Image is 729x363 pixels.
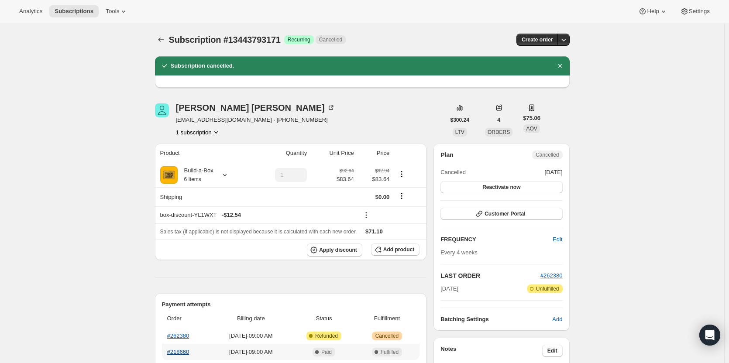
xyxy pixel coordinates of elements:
[375,168,389,173] small: $92.94
[319,36,342,43] span: Cancelled
[440,249,478,256] span: Every 4 weeks
[675,5,715,17] button: Settings
[155,187,251,206] th: Shipping
[321,349,332,356] span: Paid
[293,314,354,323] span: Status
[440,168,466,177] span: Cancelled
[222,211,241,219] span: - $12.54
[497,116,500,123] span: 4
[488,129,510,135] span: ORDERS
[375,332,399,339] span: Cancelled
[536,151,559,158] span: Cancelled
[178,166,213,184] div: Build-a-Box
[689,8,710,15] span: Settings
[375,194,390,200] span: $0.00
[315,332,338,339] span: Refunded
[440,284,458,293] span: [DATE]
[19,8,42,15] span: Analytics
[381,349,399,356] span: Fulfilled
[357,144,392,163] th: Price
[647,8,659,15] span: Help
[169,35,281,45] span: Subscription #13443793171
[162,309,211,328] th: Order
[106,8,119,15] span: Tools
[360,314,415,323] span: Fulfillment
[309,144,357,163] th: Unit Price
[160,229,357,235] span: Sales tax (if applicable) is not displayed because it is calculated with each new order.
[547,233,567,247] button: Edit
[176,116,335,124] span: [EMAIL_ADDRESS][DOMAIN_NAME] · [PHONE_NUMBER]
[213,348,288,356] span: [DATE] · 09:00 AM
[155,34,167,46] button: Subscriptions
[547,347,557,354] span: Edit
[49,5,99,17] button: Subscriptions
[554,60,566,72] button: Dismiss notification
[440,208,562,220] button: Customer Portal
[440,345,542,357] h3: Notes
[485,210,525,217] span: Customer Portal
[160,166,178,184] img: product img
[492,114,505,126] button: 4
[288,36,310,43] span: Recurring
[213,332,288,340] span: [DATE] · 09:00 AM
[545,168,563,177] span: [DATE]
[552,315,562,324] span: Add
[395,169,409,179] button: Product actions
[440,151,454,159] h2: Plan
[516,34,558,46] button: Create order
[523,114,540,123] span: $75.06
[176,103,335,112] div: [PERSON_NAME] [PERSON_NAME]
[167,332,189,339] a: #262380
[383,246,414,253] span: Add product
[440,235,553,244] h2: FREQUENCY
[176,128,220,137] button: Product actions
[365,228,383,235] span: $71.10
[340,168,354,173] small: $92.94
[184,176,201,182] small: 6 Items
[337,175,354,184] span: $83.64
[540,271,563,280] button: #262380
[14,5,48,17] button: Analytics
[440,181,562,193] button: Reactivate now
[699,325,720,346] div: Open Intercom Messenger
[155,144,251,163] th: Product
[440,315,552,324] h6: Batching Settings
[251,144,309,163] th: Quantity
[162,300,420,309] h2: Payment attempts
[167,349,189,355] a: #218660
[547,312,567,326] button: Add
[536,285,559,292] span: Unfulfilled
[542,345,563,357] button: Edit
[440,271,540,280] h2: LAST ORDER
[371,243,420,256] button: Add product
[553,235,562,244] span: Edit
[526,126,537,132] span: AOV
[450,116,469,123] span: $300.24
[633,5,673,17] button: Help
[319,247,357,253] span: Apply discount
[155,103,169,117] span: Rhonda Abacherli
[213,314,288,323] span: Billing date
[55,8,93,15] span: Subscriptions
[100,5,133,17] button: Tools
[171,62,234,70] h2: Subscription cancelled.
[160,211,354,219] div: box-discount-YL1WXT
[482,184,520,191] span: Reactivate now
[445,114,475,126] button: $300.24
[540,272,563,279] a: #262380
[307,243,362,257] button: Apply discount
[359,175,390,184] span: $83.64
[522,36,553,43] span: Create order
[395,191,409,201] button: Shipping actions
[455,129,464,135] span: LTV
